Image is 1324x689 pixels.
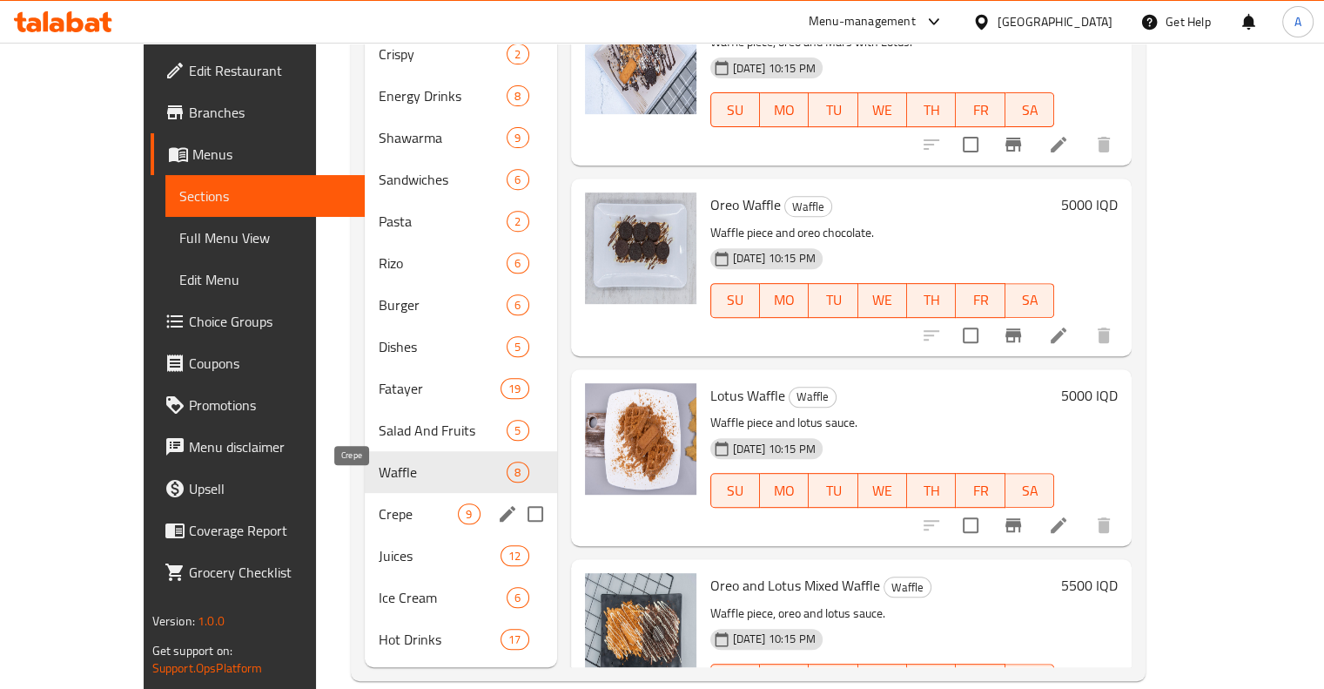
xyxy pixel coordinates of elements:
[379,629,501,650] span: Hot Drinks
[507,420,528,441] div: items
[785,197,831,217] span: Waffle
[507,127,528,148] div: items
[151,551,365,593] a: Grocery Checklist
[151,133,365,175] a: Menus
[379,462,507,483] div: Waffle
[507,44,528,64] div: items
[907,92,956,127] button: TH
[585,3,696,114] img: Nestle Waffle
[507,294,528,315] div: items
[952,126,989,163] span: Select to update
[726,60,823,77] span: [DATE] 10:15 PM
[789,387,837,408] div: Waffle
[507,422,528,439] span: 5
[501,629,528,650] div: items
[726,441,823,457] span: [DATE] 10:15 PM
[179,269,351,290] span: Edit Menu
[151,510,365,551] a: Coverage Report
[379,253,507,274] span: Rizo
[809,283,857,318] button: TU
[865,478,900,503] span: WE
[992,124,1034,165] button: Branch-specific-item
[767,478,802,503] span: MO
[585,573,696,685] img: Oreo and Lotus Mixed Waffle
[365,159,556,200] div: Sandwiches6
[1083,504,1125,546] button: delete
[379,169,507,190] span: Sandwiches
[189,353,351,374] span: Coupons
[507,590,528,606] span: 6
[865,287,900,313] span: WE
[152,657,263,679] a: Support.OpsPlatform
[760,473,809,508] button: MO
[816,287,850,313] span: TU
[365,326,556,368] div: Dishes5
[151,342,365,384] a: Coupons
[585,193,696,304] img: Oreo Waffle
[365,493,556,535] div: Crepe9edit
[494,501,521,527] button: edit
[379,378,501,399] span: Fatayer
[1048,134,1069,155] a: Edit menu item
[501,381,528,397] span: 19
[710,382,785,409] span: Lotus Waffle
[379,587,507,608] span: Ice Cream
[165,217,365,259] a: Full Menu View
[884,578,931,598] span: Waffle
[189,311,351,332] span: Choice Groups
[992,504,1034,546] button: Branch-specific-item
[1061,573,1118,598] h6: 5500 IQD
[1012,98,1047,123] span: SA
[858,473,907,508] button: WE
[365,577,556,618] div: Ice Cream6
[379,211,507,232] span: Pasta
[1048,325,1069,346] a: Edit menu item
[1012,478,1047,503] span: SA
[956,283,1005,318] button: FR
[710,572,880,598] span: Oreo and Lotus Mixed Waffle
[507,88,528,105] span: 8
[379,545,501,566] span: Juices
[809,11,916,32] div: Menu-management
[365,618,556,660] div: Hot Drinks17
[710,412,1055,434] p: Waffle piece and lotus sauce.
[710,192,781,218] span: Oreo Waffle
[507,253,528,274] div: items
[992,314,1034,356] button: Branch-specific-item
[1048,515,1069,536] a: Edit menu item
[865,98,900,123] span: WE
[1005,473,1054,508] button: SA
[1083,314,1125,356] button: delete
[914,478,949,503] span: TH
[858,92,907,127] button: WE
[365,200,556,242] div: Pasta2
[1061,383,1118,408] h6: 5000 IQD
[907,473,956,508] button: TH
[907,283,956,318] button: TH
[858,283,907,318] button: WE
[189,60,351,81] span: Edit Restaurant
[1005,283,1054,318] button: SA
[767,287,802,313] span: MO
[726,631,823,647] span: [DATE] 10:15 PM
[189,562,351,583] span: Grocery Checklist
[1294,12,1301,31] span: A
[365,451,556,493] div: Waffle8
[884,577,931,598] div: Waffle
[507,297,528,314] span: 6
[809,473,857,508] button: TU
[379,420,507,441] span: Salad And Fruits
[365,242,556,284] div: Rizo6
[998,12,1112,31] div: [GEOGRAPHIC_DATA]
[507,211,528,232] div: items
[179,227,351,248] span: Full Menu View
[379,127,507,148] div: Shawarma
[507,464,528,481] span: 8
[365,75,556,117] div: Energy Drinks8
[760,92,809,127] button: MO
[963,478,998,503] span: FR
[952,317,989,354] span: Select to update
